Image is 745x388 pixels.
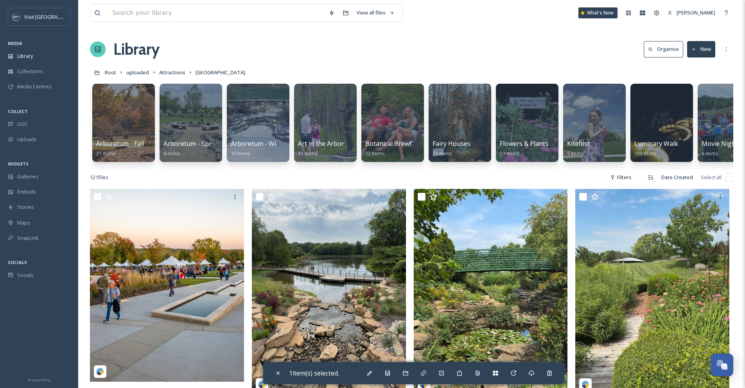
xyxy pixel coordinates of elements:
[17,136,37,143] span: Uploads
[96,150,116,157] span: 21 items
[500,139,548,148] span: Flowers & Plants
[17,52,33,60] span: Library
[365,139,460,148] span: Botanical Brewfest & Biergarten
[196,68,245,77] a: [GEOGRAPHIC_DATA]
[28,377,50,383] span: Privacy Policy
[17,83,52,90] span: Media Centres
[677,9,715,16] span: [PERSON_NAME]
[17,234,39,242] span: SnapLink
[24,13,85,20] span: Visit [GEOGRAPHIC_DATA]
[634,140,678,157] a: Luminary Walk159 items
[8,161,29,167] span: WIDGETS
[113,38,160,61] a: Library
[634,139,678,148] span: Luminary Walk
[687,41,715,57] button: New
[96,139,144,148] span: Arboretum - Fall
[163,150,180,157] span: 6 items
[664,5,719,20] a: [PERSON_NAME]
[567,150,584,157] span: 9 items
[231,140,289,157] a: Arboretum - Winter10 items
[159,68,185,77] a: Attractions
[567,139,590,148] span: Kitefest
[433,150,452,157] span: 23 items
[90,189,244,382] img: visitoverlandpark-6170319.jpg
[17,203,34,211] span: Stories
[159,69,185,76] span: Attractions
[634,150,657,157] span: 159 items
[17,271,34,279] span: Socials
[90,174,108,181] span: 121 file s
[8,108,28,114] span: COLLECT
[96,368,104,375] img: snapsea-logo.png
[644,41,683,57] button: Organise
[28,375,50,384] a: Privacy Policy
[126,69,149,76] span: uploaded
[105,69,116,76] span: Root
[17,173,38,180] span: Galleries
[578,7,618,18] a: What's New
[231,139,289,148] span: Arboretum - Winter
[353,5,399,20] a: View all files
[105,68,116,77] a: Root
[231,150,250,157] span: 10 items
[701,174,722,181] span: Select all
[567,140,590,157] a: Kitefest9 items
[500,150,519,157] span: 23 items
[298,139,359,148] span: Art in the Arboretum
[13,13,20,21] img: c3es6xdrejuflcaqpovn.png
[163,140,221,157] a: Arboretum - Spring6 items
[702,150,718,157] span: 6 items
[17,68,43,75] span: Collections
[17,120,28,128] span: UGC
[433,140,470,157] a: Fairy Houses23 items
[196,69,245,76] span: [GEOGRAPHIC_DATA]
[606,170,635,185] div: Filters
[108,4,325,22] input: Search your library
[298,140,359,157] a: Art in the Arboretum31 items
[433,139,470,148] span: Fairy Houses
[17,188,36,196] span: Embeds
[8,259,27,265] span: SOCIALS
[298,150,318,157] span: 31 items
[365,140,460,157] a: Botanical Brewfest & Biergarten12 items
[289,369,339,377] span: 1 item(s) selected.
[163,139,221,148] span: Arboretum - Spring
[17,219,30,226] span: Maps
[96,140,144,157] a: Arboretum - Fall21 items
[500,140,548,157] a: Flowers & Plants23 items
[711,354,733,376] button: Open Chat
[365,150,385,157] span: 12 items
[126,68,149,77] a: uploaded
[8,40,22,46] span: MEDIA
[657,170,697,185] div: Date Created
